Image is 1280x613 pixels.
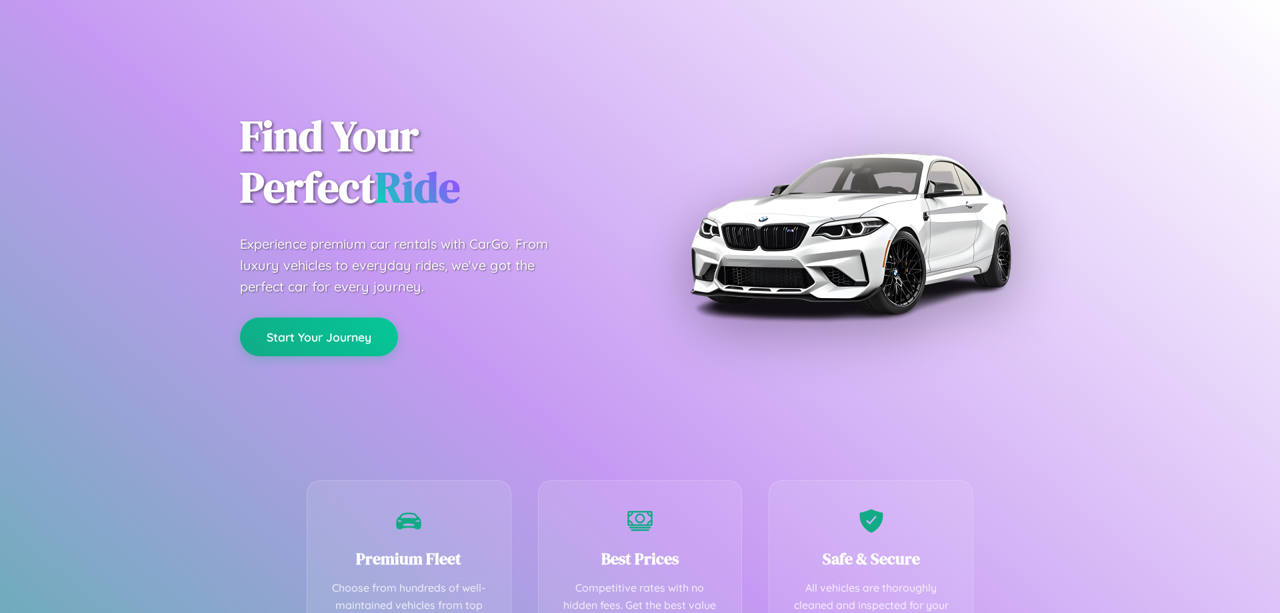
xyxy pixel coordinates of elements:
[683,67,1017,400] img: Premium BMW car rental vehicle
[240,111,620,213] h1: Find Your Perfect
[327,548,491,570] h3: Premium Fleet
[240,318,398,356] button: Start Your Journey
[559,548,722,570] h3: Best Prices
[240,233,573,297] p: Experience premium car rentals with CarGo. From luxury vehicles to everyday rides, we've got the ...
[789,548,953,570] h3: Safe & Secure
[375,158,460,216] span: Ride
